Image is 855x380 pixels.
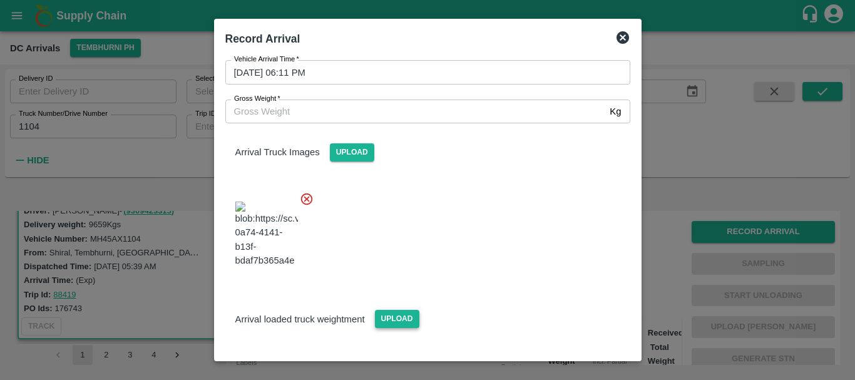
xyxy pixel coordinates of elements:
label: Gross Weight [234,94,280,104]
input: Gross Weight [225,100,605,123]
label: Vehicle Arrival Time [234,54,299,64]
p: Arrival loaded truck weightment [235,312,365,326]
span: Upload [375,310,419,328]
p: Arrival Truck Images [235,145,320,159]
b: Record Arrival [225,33,300,45]
img: blob:https://sc.vegrow.in/4f450933-0a74-4141-b13f-bdaf7b365a4e [235,202,298,267]
p: Kg [610,105,621,118]
input: Choose date, selected date is Sep 16, 2025 [225,60,622,84]
span: Upload [330,143,374,162]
